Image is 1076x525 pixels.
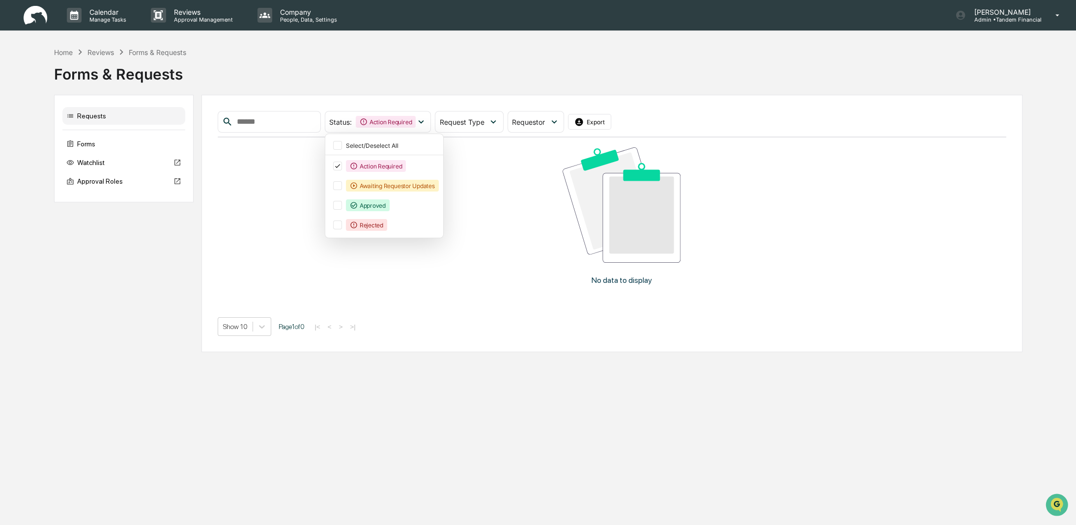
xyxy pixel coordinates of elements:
p: No data to display [592,276,652,285]
span: Page 1 of 0 [279,323,305,331]
img: No data [563,147,681,263]
p: [PERSON_NAME] [966,8,1041,16]
span: Requestor [512,118,545,126]
span: Preclearance [20,124,63,134]
img: logo [24,6,47,25]
div: Approved [346,199,390,211]
div: 🖐️ [10,125,18,133]
p: Reviews [166,8,238,16]
button: Start new chat [167,78,179,90]
button: >| [347,323,358,331]
a: Powered byPylon [69,166,119,174]
p: Calendar [82,8,131,16]
span: Attestations [81,124,122,134]
span: Data Lookup [20,142,62,152]
span: Status : [329,118,352,126]
div: Action Required [346,160,406,172]
div: Forms & Requests [129,48,186,56]
button: < [325,323,335,331]
div: Awaiting Requestor Updates [346,180,439,192]
div: Watchlist [62,154,185,171]
img: 1746055101610-c473b297-6a78-478c-a979-82029cc54cd1 [10,75,28,93]
div: 🗄️ [71,125,79,133]
p: People, Data, Settings [272,16,342,23]
div: Reviews [87,48,114,56]
iframe: Open customer support [1045,493,1071,519]
button: Export [568,114,611,130]
div: Forms [62,135,185,153]
input: Clear [26,45,162,55]
p: Approval Management [166,16,238,23]
a: 🗄️Attestations [67,120,126,138]
a: 🖐️Preclearance [6,120,67,138]
span: Request Type [439,118,484,126]
div: Select/Deselect All [346,142,437,149]
div: Forms & Requests [54,57,1022,83]
span: Pylon [98,166,119,174]
div: We're available if you need us! [33,85,124,93]
p: Company [272,8,342,16]
div: Start new chat [33,75,161,85]
p: Admin • Tandem Financial [966,16,1041,23]
div: Approval Roles [62,172,185,190]
div: Requests [62,107,185,125]
p: Manage Tasks [82,16,131,23]
p: How can we help? [10,21,179,36]
a: 🔎Data Lookup [6,138,66,156]
button: |< [312,323,323,331]
button: > [336,323,346,331]
div: Rejected [346,219,387,231]
div: Action Required [356,116,416,128]
div: Home [54,48,73,56]
div: 🔎 [10,143,18,151]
